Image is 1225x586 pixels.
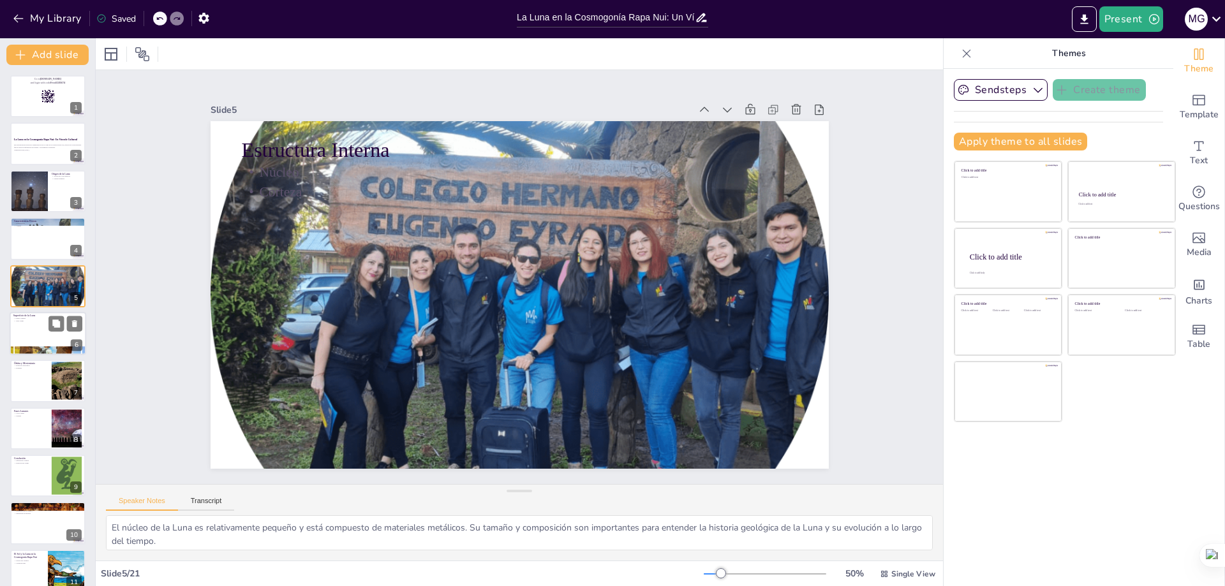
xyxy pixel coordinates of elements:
[52,175,82,178] p: Teoría del Gran Impacto
[1187,245,1212,260] span: Media
[10,502,85,544] div: 10
[954,79,1048,101] button: Sendsteps
[14,149,82,151] p: Generated with [URL]
[70,150,82,161] div: 2
[10,312,86,355] div: 6
[1173,176,1224,222] div: Get real-time input from your audience
[1185,294,1212,308] span: Charts
[977,38,1161,69] p: Themes
[14,223,82,225] p: Dimensiones
[14,270,82,272] p: Núcleo
[961,168,1053,173] div: Click to add title
[1173,38,1224,84] div: Change the overall theme
[106,515,933,550] textarea: El núcleo de la Luna es relativamente pequeño y está compuesto de materiales metálicos. Su tamaño...
[10,170,85,212] div: 3
[14,457,48,460] p: Conclusión
[14,509,82,512] p: Relación con el Cosmos
[1173,268,1224,314] div: Add charts and graphs
[1184,62,1214,76] span: Theme
[67,316,82,331] button: Delete Slide
[70,245,82,256] div: 4
[993,309,1021,312] div: Click to add text
[1053,79,1146,101] button: Create theme
[14,414,48,417] p: Mareas
[14,267,82,270] p: Estructura Interna
[14,81,82,85] p: and login with code
[66,529,82,541] div: 10
[14,413,48,415] p: Ciclo Lunar
[970,252,1051,261] div: Click to add title
[1079,191,1164,198] div: Click to add title
[14,560,44,562] p: Pilares del Tiempo
[52,177,82,180] p: Captura Binaria
[961,302,1053,306] div: Click to add title
[970,272,1050,274] div: Click to add body
[14,552,44,559] p: El Sol y la Luna en la Cosmogonía Rapa Nui
[1024,309,1053,312] div: Click to add text
[891,569,935,579] span: Single View
[14,409,48,413] p: Fases Lunares
[10,360,85,402] div: 7
[1173,84,1224,130] div: Add ready made slides
[13,319,82,322] p: Agua Lunar
[167,49,610,256] div: Slide 5
[14,138,77,141] strong: La Luna en la Cosmogonía Rapa Nui: Un Vínculo Cultural
[6,45,89,65] button: Add slide
[48,316,64,331] button: Duplicate Slide
[10,8,87,29] button: My Library
[14,365,48,367] p: Rotación Sincrónica
[1180,108,1219,122] span: Template
[961,309,990,312] div: Click to add text
[219,59,735,303] p: Núcleo
[1190,154,1208,168] span: Text
[1075,235,1166,239] div: Click to add title
[10,455,85,497] div: 9
[52,172,82,176] p: Origen de la Luna
[1125,309,1165,312] div: Click to add text
[70,481,82,493] div: 9
[1099,6,1163,32] button: Present
[106,497,178,511] button: Speaker Notes
[954,133,1087,150] button: Apply theme to all slides
[14,512,82,515] p: Influencia en Rituales
[70,102,82,114] div: 1
[1173,222,1224,268] div: Add images, graphics, shapes or video
[517,8,695,27] input: Insert title
[40,78,61,80] strong: [DOMAIN_NAME]
[10,122,85,165] div: 2
[71,339,82,351] div: 6
[1178,200,1220,214] span: Questions
[14,219,82,223] p: Características Físicas
[10,407,85,450] div: 8
[14,77,82,81] p: Go to
[70,387,82,399] div: 7
[14,462,48,465] p: Exploración Lunar
[10,265,85,307] div: 5
[14,562,44,564] p: Celebraciones
[10,75,85,117] div: 1
[1185,6,1208,32] button: m g
[1072,6,1097,32] button: Export to PowerPoint
[13,317,82,319] p: Mares Lunares
[1075,302,1166,306] div: Click to add title
[13,314,82,318] p: Superficie de la Luna
[208,35,728,288] p: Estructura Interna
[14,272,82,275] p: Corteza
[839,568,870,580] div: 50 %
[1187,337,1210,351] span: Table
[70,197,82,209] div: 3
[14,460,48,462] p: Influencia Cultural
[14,143,82,148] p: Esta presentación explora la importancia de la Luna en la cultura Rapa Nui, desde sus característ...
[1078,203,1163,206] div: Click to add text
[961,176,1053,179] div: Click to add text
[226,77,743,321] p: Corteza
[1075,309,1115,312] div: Click to add text
[14,225,82,228] p: Albedo
[101,44,121,64] div: Layout
[1173,314,1224,360] div: Add a table
[10,217,85,260] div: 4
[101,568,704,580] div: Slide 5 / 21
[1173,130,1224,176] div: Add text boxes
[96,13,136,25] div: Saved
[135,47,150,62] span: Position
